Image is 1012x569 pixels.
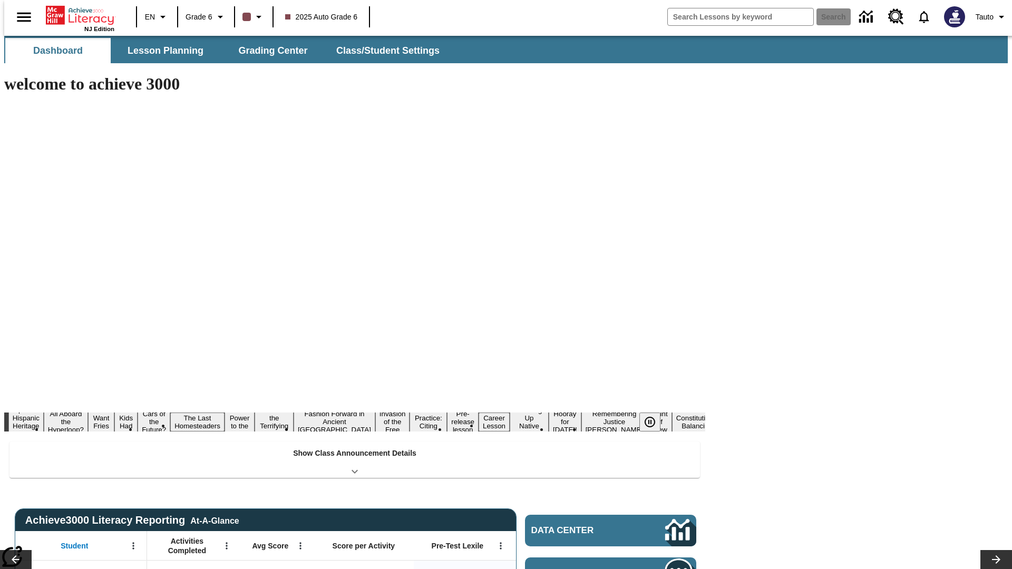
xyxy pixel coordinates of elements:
button: Open Menu [493,538,509,554]
span: Grade 6 [186,12,212,23]
button: Slide 1 ¡Viva Hispanic Heritage Month! [8,405,44,439]
button: Grade: Grade 6, Select a grade [181,7,231,26]
button: Lesson carousel, Next [980,550,1012,569]
span: Data Center [531,525,630,536]
button: Slide 7 Solar Power to the People [225,405,255,439]
img: Avatar [944,6,965,27]
button: Open side menu [8,2,40,33]
input: search field [668,8,813,25]
a: Notifications [910,3,938,31]
span: Score per Activity [333,541,395,551]
div: SubNavbar [4,36,1008,63]
div: Home [46,4,114,32]
p: Show Class Announcement Details [293,448,416,459]
button: Select a new avatar [938,3,971,31]
button: Slide 16 Remembering Justice O'Connor [581,408,648,435]
button: Slide 8 Attack of the Terrifying Tomatoes [255,405,294,439]
button: Open Menu [219,538,235,554]
button: Open Menu [125,538,141,554]
span: NJ Edition [84,26,114,32]
button: Slide 6 The Last Homesteaders [170,413,225,431]
span: 2025 Auto Grade 6 [285,12,358,23]
span: Activities Completed [152,536,222,555]
span: Student [61,541,88,551]
span: Avg Score [252,541,288,551]
a: Data Center [525,515,696,546]
a: Data Center [853,3,882,32]
div: SubNavbar [4,38,449,63]
a: Resource Center, Will open in new tab [882,3,910,31]
h1: welcome to achieve 3000 [4,74,705,94]
div: Pause [639,413,671,431]
span: Tauto [976,12,994,23]
span: Pre-Test Lexile [432,541,484,551]
button: Slide 13 Career Lesson [479,413,510,431]
button: Language: EN, Select a language [140,7,174,26]
span: Achieve3000 Literacy Reporting [25,514,239,526]
span: EN [145,12,155,23]
button: Profile/Settings [971,7,1012,26]
button: Class/Student Settings [328,38,448,63]
button: Dashboard [5,38,111,63]
button: Slide 4 Dirty Jobs Kids Had To Do [114,397,138,447]
button: Slide 2 All Aboard the Hyperloop? [44,408,88,435]
button: Slide 3 Do You Want Fries With That? [88,397,114,447]
button: Class color is dark brown. Change class color [238,7,269,26]
button: Grading Center [220,38,326,63]
button: Slide 10 The Invasion of the Free CD [375,400,410,443]
button: Slide 18 The Constitution's Balancing Act [672,405,723,439]
button: Slide 12 Pre-release lesson [447,408,479,435]
button: Slide 15 Hooray for Constitution Day! [549,408,581,435]
div: Show Class Announcement Details [9,442,700,478]
button: Slide 14 Cooking Up Native Traditions [510,405,549,439]
button: Slide 11 Mixed Practice: Citing Evidence [410,405,447,439]
button: Slide 9 Fashion Forward in Ancient Rome [294,408,375,435]
button: Lesson Planning [113,38,218,63]
a: Home [46,5,114,26]
div: At-A-Glance [190,514,239,526]
button: Open Menu [293,538,308,554]
button: Slide 5 Cars of the Future? [138,408,170,435]
button: Pause [639,413,660,431]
